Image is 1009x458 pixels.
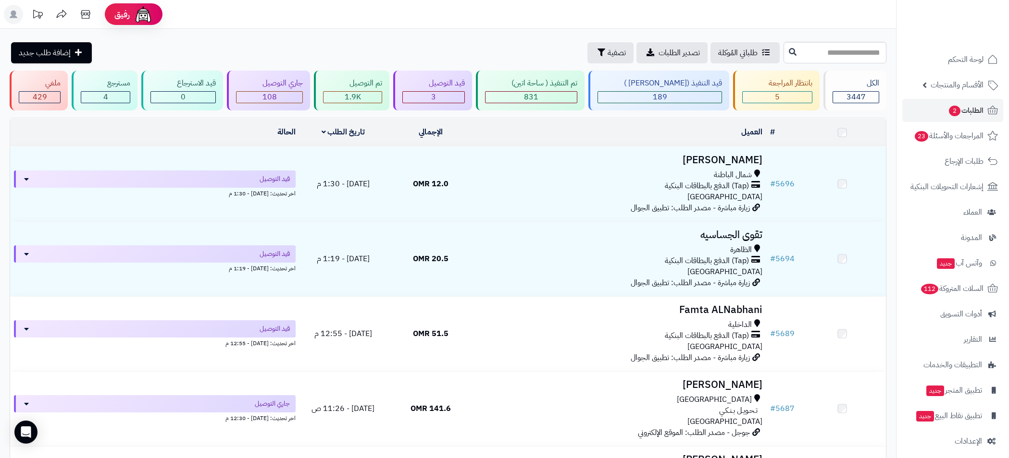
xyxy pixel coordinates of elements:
[19,47,71,59] span: إضافة طلب جديد
[687,416,762,427] span: [GEOGRAPHIC_DATA]
[964,333,982,346] span: التقارير
[181,91,186,103] span: 0
[413,253,448,265] span: 20.5 OMR
[14,337,296,348] div: اخر تحديث: [DATE] - 12:55 م
[81,78,130,89] div: مسترجع
[833,78,879,89] div: الكل
[312,71,391,110] a: تم التوصيل 1.9K
[323,78,382,89] div: تم التوصيل
[770,178,775,190] span: #
[260,174,290,184] span: قيد التوصيل
[902,277,1003,300] a: السلات المتروكة112
[902,150,1003,173] a: طلبات الإرجاع
[413,178,448,190] span: 12.0 OMR
[151,92,215,103] div: 0
[770,126,775,138] a: #
[14,421,37,444] div: Open Intercom Messenger
[322,126,365,138] a: تاريخ الطلب
[150,78,216,89] div: قيد الاسترجاع
[710,42,780,63] a: طلباتي المُوكلة
[665,330,749,341] span: (Tap) الدفع بالبطاقات البنكية
[677,394,752,405] span: [GEOGRAPHIC_DATA]
[665,181,749,192] span: (Tap) الدفع بالبطاقات البنكية
[936,256,982,270] span: وآتس آب
[902,124,1003,147] a: المراجعات والأسئلة23
[770,328,795,339] a: #5689
[770,253,795,265] a: #5694
[719,405,758,416] span: تـحـويـل بـنـكـي
[8,71,70,110] a: ملغي 429
[963,205,982,219] span: العملاء
[910,180,984,193] span: إشعارات التحويلات البنكية
[478,304,762,315] h3: Famta ALNabhani
[134,5,153,24] img: ai-face.png
[317,253,370,265] span: [DATE] - 1:19 م
[411,403,451,414] span: 141.6 OMR
[902,353,1003,376] a: التطبيقات والخدمات
[770,328,775,339] span: #
[847,91,866,103] span: 3447
[822,71,888,110] a: الكل3447
[948,53,984,66] span: لوحة التحكم
[631,277,750,289] span: زيارة مباشرة - مصدر الطلب: تطبيق الجوال
[770,253,775,265] span: #
[931,78,984,92] span: الأقسام والمنتجات
[260,249,290,259] span: قيد التوصيل
[902,328,1003,351] a: التقارير
[402,78,465,89] div: قيد التوصيل
[631,202,750,214] span: زيارة مباشرة - مصدر الطلب: تطبيق الجوال
[902,252,1003,275] a: وآتس آبجديد
[25,5,50,26] a: تحديثات المنصة
[940,307,982,321] span: أدوات التسويق
[237,92,302,103] div: 108
[923,358,982,372] span: التطبيقات والخدمات
[902,48,1003,71] a: لوحة التحكم
[11,42,92,63] a: إضافة طلب جديد
[915,131,928,142] span: 23
[728,319,752,330] span: الداخلية
[955,434,982,448] span: الإعدادات
[478,229,762,241] h3: تقوى الجساسيه
[770,403,775,414] span: #
[687,341,762,352] span: [GEOGRAPHIC_DATA]
[775,91,780,103] span: 5
[587,42,634,63] button: تصفية
[345,91,361,103] span: 1.9K
[524,91,538,103] span: 831
[608,47,626,59] span: تصفية
[718,47,758,59] span: طلباتي المُوكلة
[770,178,795,190] a: #5696
[665,255,749,266] span: (Tap) الدفع بالبطاقات البنكية
[474,71,586,110] a: تم التنفيذ ( ساحة اتين) 831
[902,302,1003,325] a: أدوات التسويق
[314,328,372,339] span: [DATE] - 12:55 م
[236,78,303,89] div: جاري التوصيل
[902,226,1003,249] a: المدونة
[925,384,982,397] span: تطبيق المتجر
[742,78,812,89] div: بانتظار المراجعة
[262,91,277,103] span: 108
[14,188,296,198] div: اخر تحديث: [DATE] - 1:30 م
[478,379,762,390] h3: [PERSON_NAME]
[949,106,960,116] span: 2
[324,92,382,103] div: 1878
[944,27,1000,47] img: logo-2.png
[14,263,296,273] div: اخر تحديث: [DATE] - 1:19 م
[478,155,762,166] h3: [PERSON_NAME]
[225,71,312,110] a: جاري التوصيل 108
[277,126,296,138] a: الحالة
[636,42,708,63] a: تصدير الطلبات
[486,92,577,103] div: 831
[659,47,700,59] span: تصدير الطلبات
[921,284,938,294] span: 112
[598,78,722,89] div: قيد التنفيذ ([PERSON_NAME] )
[945,155,984,168] span: طلبات الإرجاع
[770,403,795,414] a: #5687
[731,71,822,110] a: بانتظار المراجعة 5
[114,9,130,20] span: رفيق
[139,71,225,110] a: قيد الاسترجاع 0
[255,399,290,409] span: جاري التوصيل
[638,427,750,438] span: جوجل - مصدر الطلب: الموقع الإلكتروني
[714,169,752,181] span: شمال الباطنة
[902,379,1003,402] a: تطبيق المتجرجديد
